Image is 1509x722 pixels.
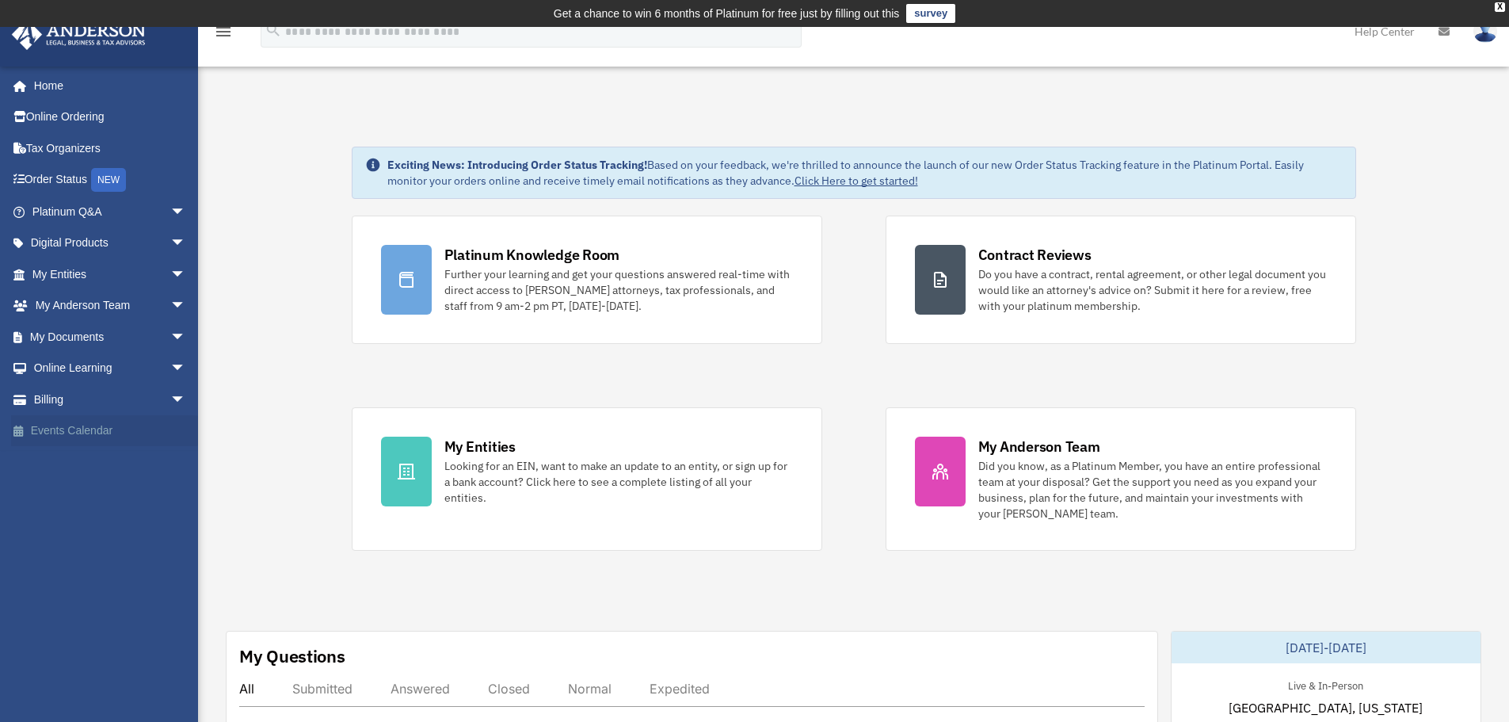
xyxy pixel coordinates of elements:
[978,266,1327,314] div: Do you have a contract, rental agreement, or other legal document you would like an attorney's ad...
[239,644,345,668] div: My Questions
[978,245,1092,265] div: Contract Reviews
[170,321,202,353] span: arrow_drop_down
[886,407,1356,551] a: My Anderson Team Did you know, as a Platinum Member, you have an entire professional team at your...
[444,458,793,506] div: Looking for an EIN, want to make an update to an entity, or sign up for a bank account? Click her...
[11,101,210,133] a: Online Ordering
[352,216,822,344] a: Platinum Knowledge Room Further your learning and get your questions answered real-time with dire...
[11,353,210,384] a: Online Learningarrow_drop_down
[11,227,210,259] a: Digital Productsarrow_drop_down
[91,168,126,192] div: NEW
[170,258,202,291] span: arrow_drop_down
[650,681,710,697] div: Expedited
[1172,632,1480,663] div: [DATE]-[DATE]
[11,132,210,164] a: Tax Organizers
[292,681,352,697] div: Submitted
[11,290,210,322] a: My Anderson Teamarrow_drop_down
[444,245,620,265] div: Platinum Knowledge Room
[978,437,1100,457] div: My Anderson Team
[11,258,210,290] a: My Entitiesarrow_drop_down
[444,437,516,457] div: My Entities
[978,458,1327,521] div: Did you know, as a Platinum Member, you have an entire professional team at your disposal? Get th...
[170,384,202,416] span: arrow_drop_down
[170,353,202,385] span: arrow_drop_down
[444,266,793,314] div: Further your learning and get your questions answered real-time with direct access to [PERSON_NAM...
[352,407,822,551] a: My Entities Looking for an EIN, want to make an update to an entity, or sign up for a bank accoun...
[11,321,210,353] a: My Documentsarrow_drop_down
[391,681,450,697] div: Answered
[906,4,955,23] a: survey
[7,19,151,50] img: Anderson Advisors Platinum Portal
[11,384,210,415] a: Billingarrow_drop_down
[387,158,647,172] strong: Exciting News: Introducing Order Status Tracking!
[795,174,918,188] a: Click Here to get started!
[170,290,202,323] span: arrow_drop_down
[11,415,210,447] a: Events Calendar
[170,227,202,260] span: arrow_drop_down
[387,157,1343,189] div: Based on your feedback, we're thrilled to announce the launch of our new Order Status Tracking fe...
[11,196,210,227] a: Platinum Q&Aarrow_drop_down
[568,681,612,697] div: Normal
[1473,20,1497,43] img: User Pic
[214,22,233,41] i: menu
[1275,676,1376,693] div: Live & In-Person
[265,21,282,39] i: search
[11,70,202,101] a: Home
[1229,698,1423,717] span: [GEOGRAPHIC_DATA], [US_STATE]
[1495,2,1505,12] div: close
[886,216,1356,344] a: Contract Reviews Do you have a contract, rental agreement, or other legal document you would like...
[554,4,900,23] div: Get a chance to win 6 months of Platinum for free just by filling out this
[11,164,210,197] a: Order StatusNEW
[214,28,233,41] a: menu
[239,681,254,697] div: All
[170,196,202,228] span: arrow_drop_down
[488,681,530,697] div: Closed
